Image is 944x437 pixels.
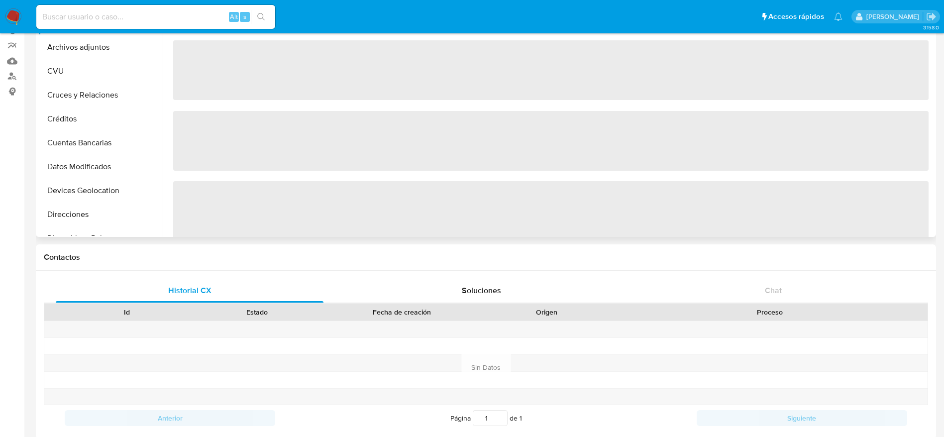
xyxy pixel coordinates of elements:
[44,252,928,262] h1: Contactos
[38,59,163,83] button: CVU
[38,107,163,131] button: Créditos
[489,307,605,317] div: Origen
[230,12,238,21] span: Alt
[36,10,275,23] input: Buscar usuario o caso...
[462,285,501,296] span: Soluciones
[834,12,842,21] a: Notificaciones
[38,155,163,179] button: Datos Modificados
[450,410,522,426] span: Página de
[38,203,163,226] button: Direcciones
[866,12,923,21] p: elaine.mcfarlane@mercadolibre.com
[697,410,907,426] button: Siguiente
[38,226,163,250] button: Dispositivos Point
[69,307,185,317] div: Id
[520,413,522,423] span: 1
[251,10,271,24] button: search-icon
[199,307,315,317] div: Estado
[923,23,939,31] span: 3.158.0
[38,83,163,107] button: Cruces y Relaciones
[768,11,824,22] span: Accesos rápidos
[329,307,475,317] div: Fecha de creación
[65,410,275,426] button: Anterior
[243,12,246,21] span: s
[38,131,163,155] button: Cuentas Bancarias
[765,285,782,296] span: Chat
[619,307,921,317] div: Proceso
[38,35,163,59] button: Archivos adjuntos
[38,179,163,203] button: Devices Geolocation
[926,11,937,22] a: Salir
[168,285,211,296] span: Historial CX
